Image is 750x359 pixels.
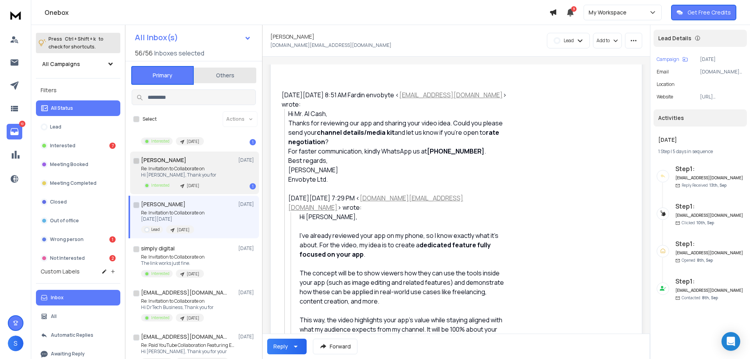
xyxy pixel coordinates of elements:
p: Re: Invitation to Collaborate on [141,298,214,304]
strong: [PHONE_NUMBER] [427,147,484,155]
button: Primary [131,66,194,85]
button: S [8,336,23,351]
div: Hi [PERSON_NAME], [300,212,510,221]
div: Thanks for reviewing our app and sharing your video idea. Could you please send your and let us k... [288,118,510,146]
p: Clicked [682,220,714,226]
button: Out of office [36,213,120,229]
p: All Status [51,105,73,111]
p: The link works just fine. [141,260,205,266]
p: [DATE] [187,271,199,277]
button: Forward [313,339,357,354]
p: [DOMAIN_NAME][EMAIL_ADDRESS][DOMAIN_NAME] [270,42,391,48]
p: Re: Paid YouTube Collaboration Featuring Envobyte Apps [141,342,235,348]
p: Opened [682,257,713,263]
h1: [PERSON_NAME] [141,156,186,164]
h6: [EMAIL_ADDRESS][DOMAIN_NAME] [675,288,744,293]
h1: [PERSON_NAME] [141,200,186,208]
p: Get Free Credits [687,9,731,16]
button: Reply [267,339,307,354]
span: 5 days in sequence [673,148,713,155]
button: Meeting Booked [36,157,120,172]
span: 1 Step [658,148,670,155]
h6: [EMAIL_ADDRESS][DOMAIN_NAME] [675,175,744,181]
img: logo [8,8,23,22]
p: Reply Received [682,182,727,188]
span: 3 [571,6,577,12]
h1: [EMAIL_ADDRESS][DOMAIN_NAME] [141,333,227,341]
p: [DATE] [238,289,256,296]
p: Hi [PERSON_NAME], Thank you for your [141,348,235,355]
div: Best regards, [PERSON_NAME] Envobyte Ltd. [288,156,510,184]
button: Get Free Credits [671,5,736,20]
a: 10 [7,124,22,139]
div: For faster communication, kindly WhatsApp us at . [288,146,510,156]
p: All [51,313,57,320]
span: 8th, Sep [697,257,713,263]
p: Wrong person [50,236,84,243]
p: [DATE] [238,334,256,340]
h1: [EMAIL_ADDRESS][DOMAIN_NAME] [141,289,227,296]
h6: [EMAIL_ADDRESS][DOMAIN_NAME] [675,213,744,218]
label: Select [143,116,157,122]
button: Campaign [657,56,688,63]
div: [DATE][DATE] 7:29 PM < > wrote: [288,193,510,212]
strong: channel details/media kit [317,128,395,137]
p: Re: Invitation to Collaborate on [141,166,216,172]
p: [URL][DOMAIN_NAME] [700,94,744,100]
button: All Campaigns [36,56,120,72]
a: [EMAIL_ADDRESS][DOMAIN_NAME] [399,91,503,99]
div: The concept will be to show viewers how they can use the tools inside your app (such as image edi... [300,268,510,306]
a: [DOMAIN_NAME][EMAIL_ADDRESS][DOMAIN_NAME] [288,194,463,212]
div: Reply [273,343,288,350]
h1: [PERSON_NAME] [270,33,314,41]
p: website [657,94,673,100]
div: 1 [250,139,256,145]
p: Meeting Booked [50,161,88,168]
h6: Step 1 : [675,239,744,248]
h3: Filters [36,85,120,96]
p: Interested [50,143,75,149]
button: Others [194,67,256,84]
p: [DATE] [238,157,256,163]
p: Inbox [51,295,64,301]
p: [DOMAIN_NAME][EMAIL_ADDRESS][DOMAIN_NAME] [700,69,744,75]
h3: Inboxes selected [154,48,204,58]
p: Campaign [657,56,679,63]
h1: [DATE] [658,136,742,144]
div: 2 [109,255,116,261]
p: Awaiting Reply [51,351,85,357]
p: Re: Invitation to Collaborate on [141,210,205,216]
h1: All Campaigns [42,60,80,68]
p: [DATE] [238,245,256,252]
p: Lead [151,227,160,232]
h1: Onebox [45,8,549,17]
button: Meeting Completed [36,175,120,191]
button: Interested7 [36,138,120,154]
p: 10 [19,121,25,127]
p: Press to check for shortcuts. [48,35,104,51]
p: Closed [50,199,67,205]
span: Ctrl + Shift + k [64,34,97,43]
p: [DATE] [187,315,199,321]
p: Add to [596,38,610,44]
span: 8th, Sep [702,295,718,300]
button: Closed [36,194,120,210]
p: [DATE] [700,56,744,63]
div: [DATE][DATE] 8:51 AM Fardin envobyte < > wrote: [282,90,510,109]
p: Not Interested [50,255,85,261]
h6: Step 1 : [675,202,744,211]
p: Re: Invitation to Collaborate on [141,254,205,260]
div: 7 [109,143,116,149]
h6: Step 1 : [675,277,744,286]
div: | [658,148,742,155]
div: This way, the video highlights your app’s value while staying aligned with what my audience expec... [300,315,510,343]
p: Lead [564,38,574,44]
p: Interested [151,271,170,277]
p: Contacted [682,295,718,301]
p: Meeting Completed [50,180,96,186]
button: Automatic Replies [36,327,120,343]
p: Interested [151,138,170,144]
button: All [36,309,120,324]
p: My Workspace [589,9,630,16]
